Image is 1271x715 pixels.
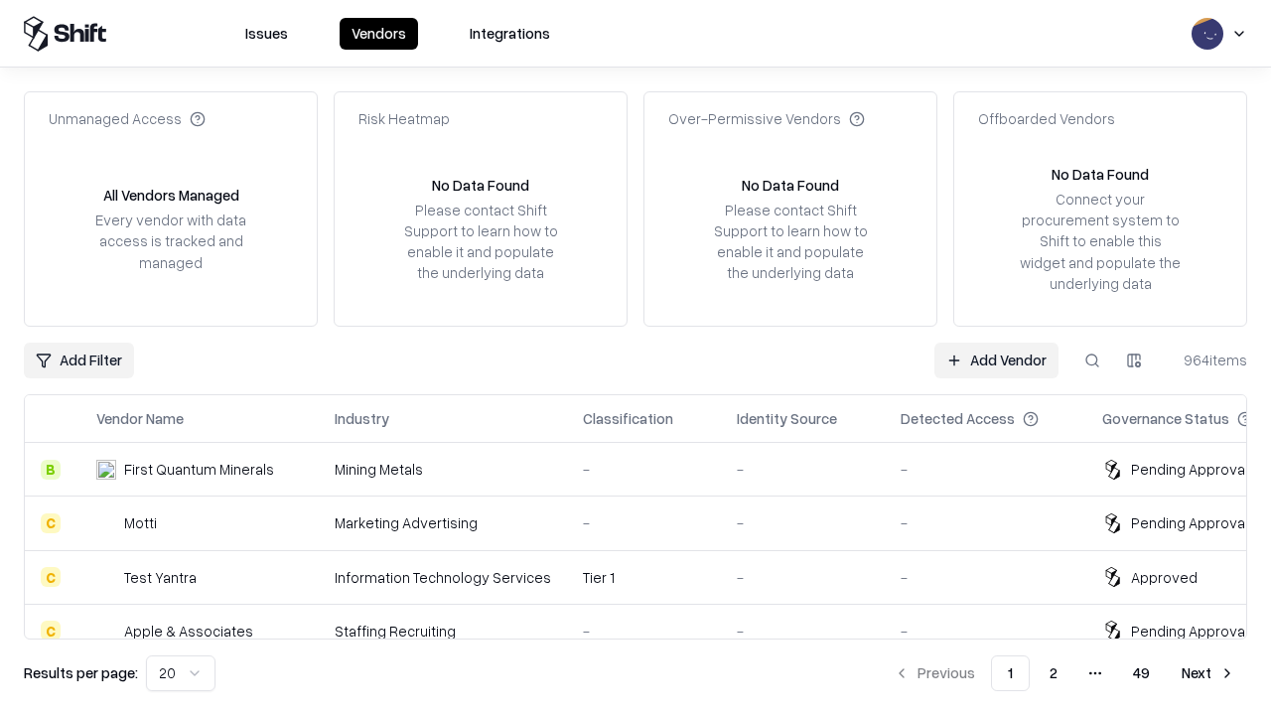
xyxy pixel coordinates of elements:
div: Information Technology Services [335,567,551,588]
div: - [737,459,869,480]
div: Please contact Shift Support to learn how to enable it and populate the underlying data [708,200,873,284]
img: Apple & Associates [96,621,116,641]
div: Unmanaged Access [49,108,206,129]
div: B [41,460,61,480]
div: No Data Found [742,175,839,196]
div: Motti [124,512,157,533]
div: Classification [583,408,673,429]
a: Add Vendor [934,343,1059,378]
div: - [901,512,1070,533]
div: Identity Source [737,408,837,429]
div: Risk Heatmap [358,108,450,129]
div: - [737,512,869,533]
div: Governance Status [1102,408,1229,429]
div: All Vendors Managed [103,185,239,206]
div: Apple & Associates [124,621,253,642]
div: - [583,459,705,480]
div: - [583,621,705,642]
div: Pending Approval [1131,459,1248,480]
div: Staffing Recruiting [335,621,551,642]
div: - [583,512,705,533]
div: Approved [1131,567,1198,588]
button: Next [1170,655,1247,691]
div: Over-Permissive Vendors [668,108,865,129]
div: C [41,567,61,587]
div: Offboarded Vendors [978,108,1115,129]
button: Integrations [458,18,562,50]
div: No Data Found [1052,164,1149,185]
img: First Quantum Minerals [96,460,116,480]
button: 2 [1034,655,1073,691]
div: Vendor Name [96,408,184,429]
div: C [41,621,61,641]
button: Add Filter [24,343,134,378]
div: Pending Approval [1131,512,1248,533]
img: Test Yantra [96,567,116,587]
button: Issues [233,18,300,50]
div: Tier 1 [583,567,705,588]
div: - [901,567,1070,588]
nav: pagination [882,655,1247,691]
div: - [737,567,869,588]
img: Motti [96,513,116,533]
div: First Quantum Minerals [124,459,274,480]
div: Industry [335,408,389,429]
div: 964 items [1168,350,1247,370]
button: 49 [1117,655,1166,691]
button: Vendors [340,18,418,50]
div: Pending Approval [1131,621,1248,642]
div: Test Yantra [124,567,197,588]
div: Detected Access [901,408,1015,429]
div: - [737,621,869,642]
div: Connect your procurement system to Shift to enable this widget and populate the underlying data [1018,189,1183,294]
div: Every vendor with data access is tracked and managed [88,210,253,272]
div: Please contact Shift Support to learn how to enable it and populate the underlying data [398,200,563,284]
div: No Data Found [432,175,529,196]
div: C [41,513,61,533]
div: Mining Metals [335,459,551,480]
div: Marketing Advertising [335,512,551,533]
p: Results per page: [24,662,138,683]
div: - [901,459,1070,480]
div: - [901,621,1070,642]
button: 1 [991,655,1030,691]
